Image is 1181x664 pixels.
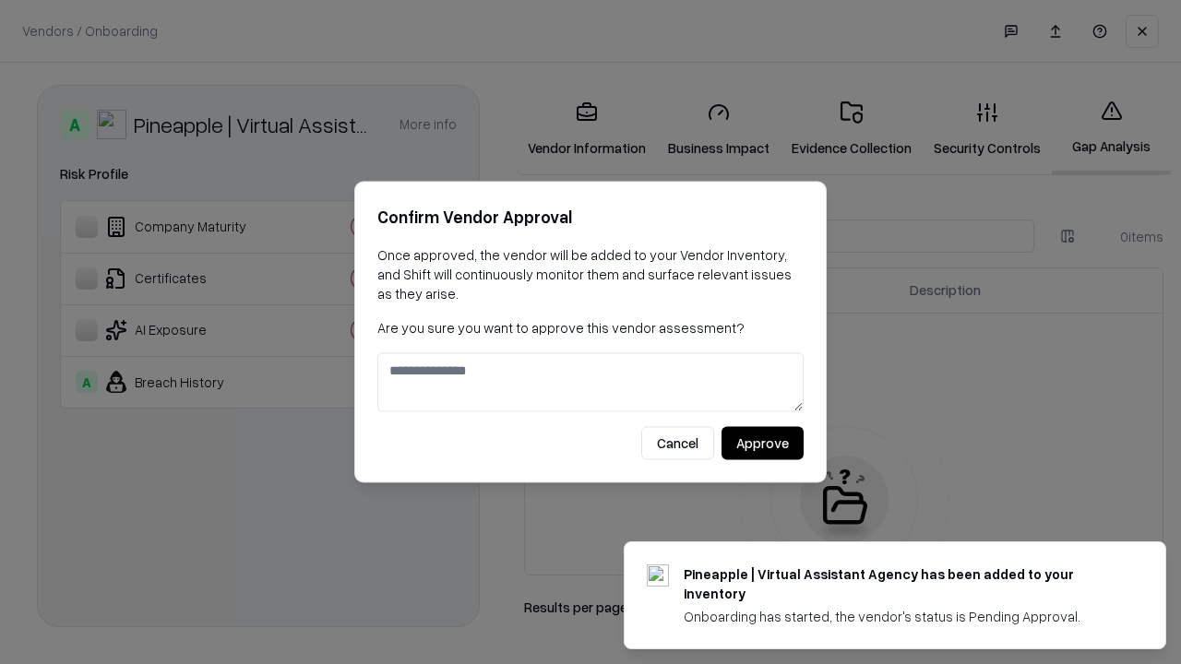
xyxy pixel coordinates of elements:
p: Once approved, the vendor will be added to your Vendor Inventory, and Shift will continuously mon... [377,245,804,303]
div: Pineapple | Virtual Assistant Agency has been added to your inventory [684,564,1121,603]
h2: Confirm Vendor Approval [377,204,804,231]
div: Onboarding has started, the vendor's status is Pending Approval. [684,607,1121,626]
button: Cancel [641,427,714,460]
img: trypineapple.com [647,564,669,587]
button: Approve [722,427,804,460]
p: Are you sure you want to approve this vendor assessment? [377,318,804,338]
